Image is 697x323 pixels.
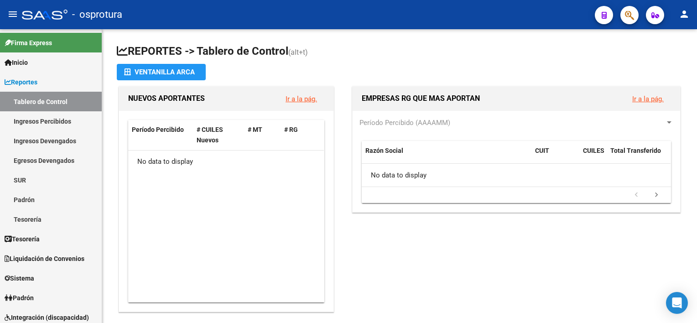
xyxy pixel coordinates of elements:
[632,95,664,103] a: Ir a la pág.
[607,141,671,171] datatable-header-cell: Total Transferido
[583,147,604,154] span: CUILES
[628,190,645,200] a: go to previous page
[5,313,89,323] span: Integración (discapacidad)
[625,90,671,107] button: Ir a la pág.
[666,292,688,314] div: Open Intercom Messenger
[610,147,661,154] span: Total Transferido
[362,141,531,171] datatable-header-cell: Razón Social
[679,9,690,20] mat-icon: person
[7,9,18,20] mat-icon: menu
[244,120,281,150] datatable-header-cell: # MT
[365,147,403,154] span: Razón Social
[117,64,206,80] button: Ventanilla ARCA
[281,120,317,150] datatable-header-cell: # RG
[193,120,244,150] datatable-header-cell: # CUILES Nuevos
[5,38,52,48] span: Firma Express
[359,119,450,127] span: Período Percibido (AAAAMM)
[248,126,262,133] span: # MT
[128,94,205,103] span: NUEVOS APORTANTES
[531,141,579,171] datatable-header-cell: CUIT
[117,44,682,60] h1: REPORTES -> Tablero de Control
[5,254,84,264] span: Liquidación de Convenios
[648,190,665,200] a: go to next page
[5,273,34,283] span: Sistema
[579,141,607,171] datatable-header-cell: CUILES
[5,57,28,68] span: Inicio
[362,164,671,187] div: No data to display
[286,95,317,103] a: Ir a la pág.
[288,48,308,57] span: (alt+t)
[124,64,198,80] div: Ventanilla ARCA
[284,126,298,133] span: # RG
[362,94,480,103] span: EMPRESAS RG QUE MAS APORTAN
[128,120,193,150] datatable-header-cell: Período Percibido
[278,90,324,107] button: Ir a la pág.
[197,126,223,144] span: # CUILES Nuevos
[535,147,549,154] span: CUIT
[128,151,324,173] div: No data to display
[72,5,122,25] span: - osprotura
[5,77,37,87] span: Reportes
[132,126,184,133] span: Período Percibido
[5,293,34,303] span: Padrón
[5,234,40,244] span: Tesorería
